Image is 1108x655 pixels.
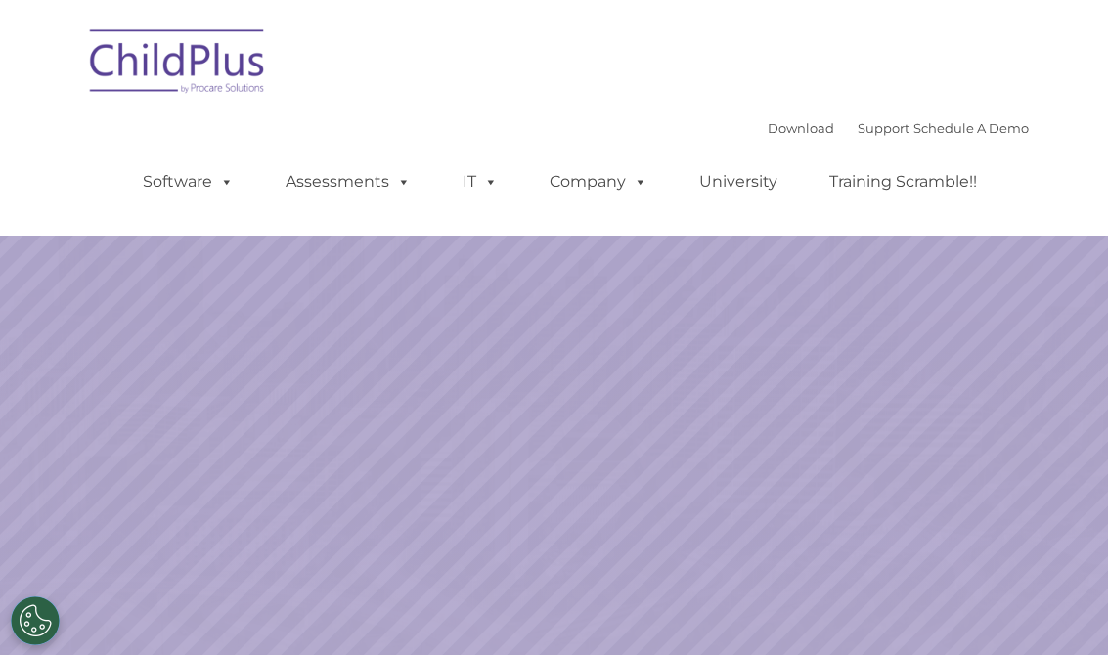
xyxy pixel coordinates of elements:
font: | [768,120,1029,136]
a: IT [443,162,517,201]
a: Download [768,120,834,136]
a: Support [858,120,909,136]
img: ChildPlus by Procare Solutions [80,16,276,113]
button: Cookies Settings [11,596,60,645]
a: Software [123,162,253,201]
a: Company [530,162,667,201]
a: Training Scramble!! [810,162,997,201]
a: Assessments [266,162,430,201]
a: Schedule A Demo [913,120,1029,136]
a: University [680,162,797,201]
a: Learn More [753,330,944,379]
